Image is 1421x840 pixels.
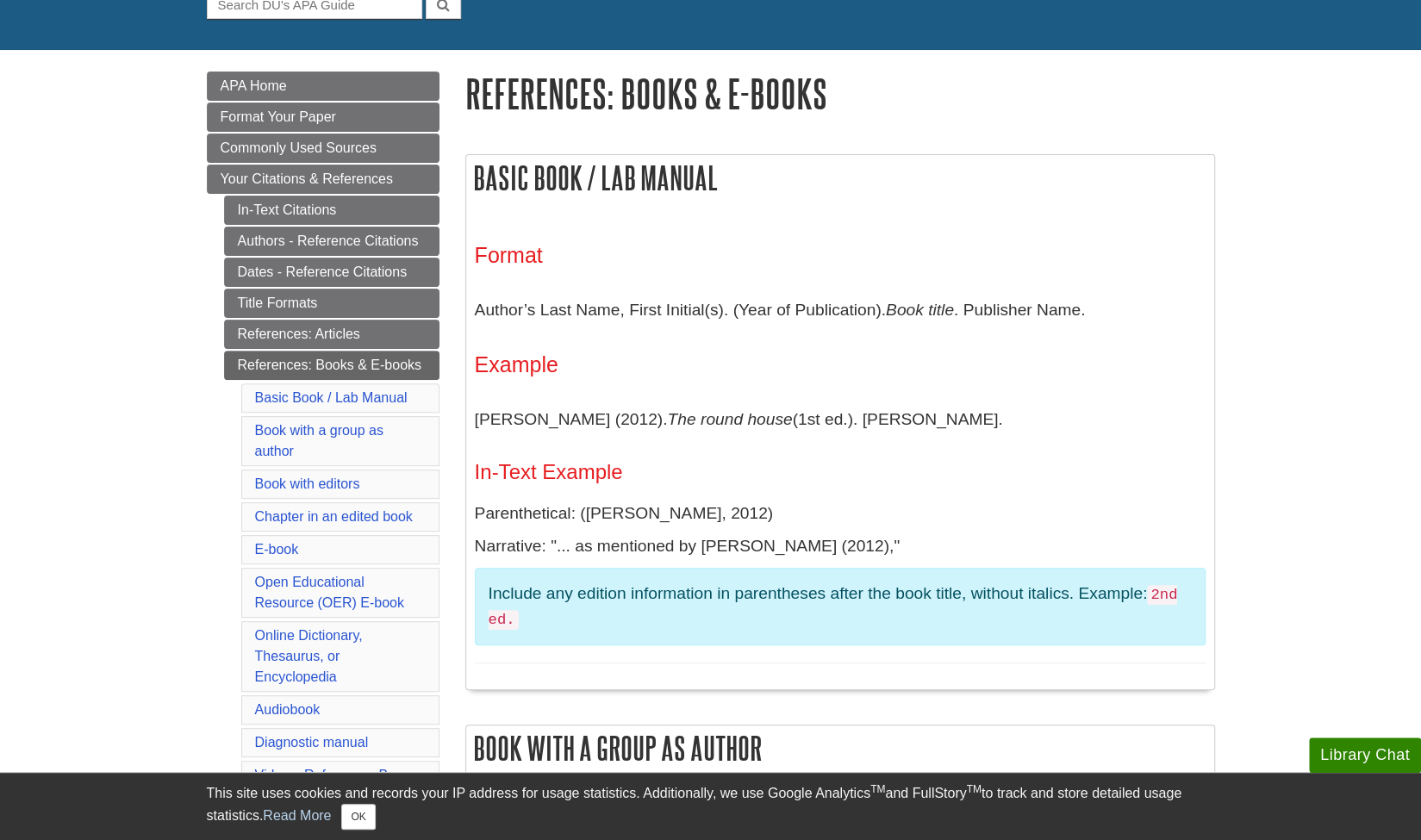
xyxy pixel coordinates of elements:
h4: In-Text Example [475,461,1206,483]
span: Your Citations & References [221,171,393,186]
h3: Example [475,352,1206,377]
span: Commonly Used Sources [221,140,377,155]
span: Format Your Paper [221,109,336,124]
h2: Basic Book / Lab Manual [466,155,1214,201]
a: In-Text Citations [224,196,439,225]
a: Book with editors [255,476,360,491]
i: Book title [886,301,954,319]
i: The round house [667,410,792,428]
sup: TM [870,783,885,795]
a: Read More [263,808,331,823]
a: APA Home [207,72,439,101]
h2: Book with a group as author [466,725,1214,771]
button: Library Chat [1309,737,1421,773]
a: Open Educational Resource (OER) E-book [255,575,404,610]
a: Dates - Reference Citations [224,258,439,287]
h3: Format [475,243,1206,268]
a: Commonly Used Sources [207,134,439,163]
a: Chapter in an edited book [255,509,413,524]
a: Authors - Reference Citations [224,227,439,256]
p: Narrative: "... as mentioned by [PERSON_NAME] (2012)," [475,534,1206,559]
a: References: Articles [224,320,439,349]
span: APA Home [221,78,287,93]
a: Audiobook [255,702,321,717]
a: Basic Book / Lab Manual [255,390,408,405]
a: Title Formats [224,289,439,318]
a: Book with a group as author [255,423,383,458]
p: Parenthetical: ([PERSON_NAME], 2012) [475,501,1206,526]
h1: References: Books & E-books [465,72,1215,115]
div: This site uses cookies and records your IP address for usage statistics. Additionally, we use Goo... [207,783,1215,830]
a: Your Citations & References [207,165,439,194]
sup: TM [967,783,982,795]
a: Online Dictionary, Thesaurus, or Encyclopedia [255,628,363,684]
a: References: Books & E-books [224,351,439,380]
a: Videos: References By Source [255,768,395,803]
a: E-book [255,542,299,557]
p: [PERSON_NAME] (2012). (1st ed.). [PERSON_NAME]. [475,395,1206,445]
p: Author’s Last Name, First Initial(s). (Year of Publication). . Publisher Name. [475,285,1206,335]
button: Close [341,804,375,830]
p: Include any edition information in parentheses after the book title, without italics. Example: [489,582,1192,632]
a: Diagnostic manual [255,735,369,750]
a: Format Your Paper [207,103,439,132]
